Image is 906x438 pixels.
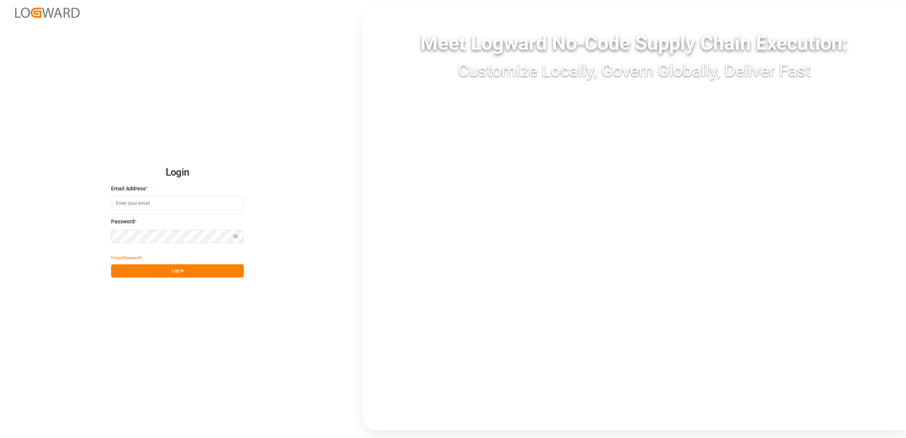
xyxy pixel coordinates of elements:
div: Meet Logward No-Code Supply Chain Execution: [362,28,906,58]
div: Customize Locally, Govern Globally, Deliver Fast [362,58,906,83]
span: Password [111,218,135,226]
h2: Login [111,160,244,185]
span: Email Address [111,185,146,193]
button: Forgot Password? [111,251,142,264]
input: Enter your email [111,196,244,210]
button: Log In [111,264,244,278]
img: Logward_new_orange.png [15,8,80,18]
